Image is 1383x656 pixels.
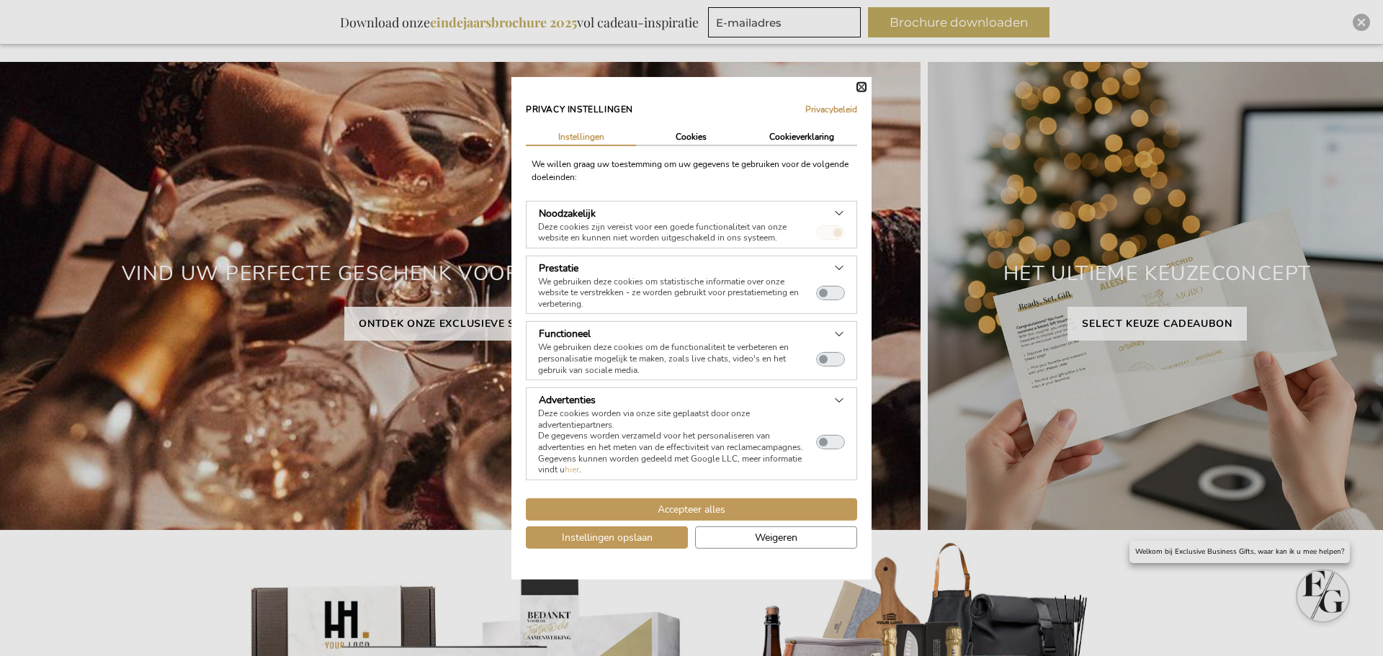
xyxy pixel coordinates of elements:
span: Weigeren [755,530,797,545]
p: Deze cookies worden via onze site geplaatst door onze advertentiepartners. [538,408,816,431]
button: Functioneel [538,325,591,342]
button: Meer over: Noodzakelijk [833,205,845,221]
a: hier [565,464,579,475]
button: Meer over: Advertenties [833,392,845,408]
button: Advertenties [816,435,845,449]
p: De gegevens worden verzameld voor het personaliseren van advertenties en het meten van de effecti... [538,431,816,475]
h3: Functioneel [539,326,591,341]
div: We willen graag uw toestemming om uw gegevens te gebruiken voor de volgende doeleinden: [526,157,857,183]
span: Instellingen opslaan [562,530,653,545]
button: Meer over: Prestatie [833,260,845,277]
button: Alle cookies weigeren [695,526,857,549]
button: Instellingen [526,127,636,145]
h3: Advertenties [539,392,596,408]
h3: Prestatie [539,261,578,276]
button: Functioneel [816,352,845,367]
button: Meer over: Functioneel [833,325,845,342]
h3: Noodzakelijk [539,205,596,220]
div: Cookie banner [511,76,872,579]
p: We gebruiken deze cookies om de functionaliteit te verbeteren en personalisatie mogelijk te maken... [538,342,816,376]
button: Prestatie [816,286,845,300]
button: Cookieverklaring [747,127,857,145]
button: Sluiten [857,82,866,91]
a: Privacybeleid. Externe link. Opent in een nieuw tabblad of venster. [805,103,857,114]
button: Advertenties [538,392,596,408]
button: Accepteer alle cookies [526,498,857,521]
span: Accepteer alles [658,502,725,517]
p: We gebruiken deze cookies om statistische informatie over onze website te verstrekken - ze worden... [538,277,816,310]
button: Cookies [636,127,746,145]
p: Deze cookies zijn vereist voor een goede functionaliteit van onze website en kunnen niet worden u... [538,221,816,243]
h2: Privacy instellingen [526,102,681,116]
button: Prestatie [538,260,579,277]
button: Instellingen opslaan cookie [526,526,688,549]
button: Noodzakelijk [538,205,596,221]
